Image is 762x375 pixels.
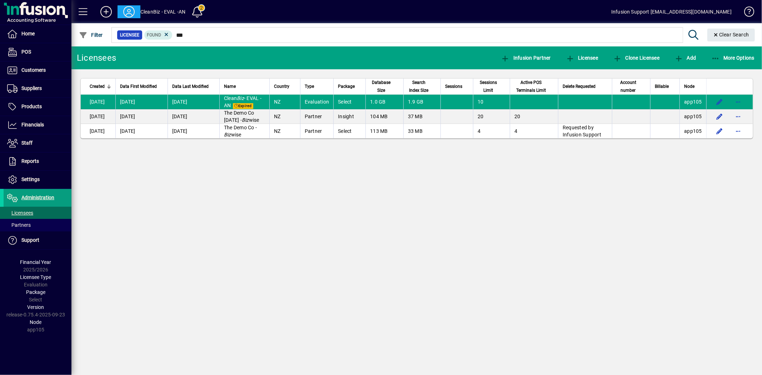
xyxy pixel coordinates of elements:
[714,111,725,122] button: Edit
[21,140,33,146] span: Staff
[21,158,39,164] span: Reports
[4,207,71,219] a: Licensees
[118,5,140,18] button: Profile
[370,79,393,94] span: Database Size
[338,82,355,90] span: Package
[732,125,744,137] button: More options
[21,195,54,200] span: Administration
[408,79,430,94] span: Search Index Size
[478,79,499,94] span: Sessions Limit
[77,29,105,41] button: Filter
[445,82,462,90] span: Sessions
[365,124,403,138] td: 113 MB
[732,96,744,107] button: More options
[333,109,365,124] td: Insight
[115,95,168,109] td: [DATE]
[403,95,440,109] td: 1.9 GB
[26,289,45,295] span: Package
[655,82,669,90] span: Billable
[115,124,168,138] td: [DATE]
[77,52,116,64] div: Licensees
[4,61,71,79] a: Customers
[4,98,71,116] a: Products
[403,109,440,124] td: 37 MB
[714,125,725,137] button: Edit
[21,85,42,91] span: Suppliers
[90,82,105,90] span: Created
[4,219,71,231] a: Partners
[473,124,510,138] td: 4
[510,124,558,138] td: 4
[4,171,71,189] a: Settings
[81,124,115,138] td: [DATE]
[20,259,51,265] span: Financial Year
[674,55,696,61] span: Add
[7,210,33,216] span: Licensees
[7,222,31,228] span: Partners
[21,31,35,36] span: Home
[684,128,702,134] span: app105.prod.infusionbusinesssoftware.com
[501,55,551,61] span: Infusion Partner
[81,95,115,109] td: [DATE]
[510,109,558,124] td: 20
[30,319,42,325] span: Node
[21,67,46,73] span: Customers
[4,231,71,249] a: Support
[714,96,725,107] button: Edit
[365,95,403,109] td: 1.0 GB
[4,80,71,97] a: Suppliers
[333,95,365,109] td: Select
[4,116,71,134] a: Financials
[673,51,698,64] button: Add
[739,1,753,25] a: Knowledge Base
[140,6,185,17] div: CleanBiz - EVAL -AN
[4,134,71,152] a: Staff
[21,104,42,109] span: Products
[4,43,71,61] a: POS
[613,55,659,61] span: Clone Licensee
[732,111,744,122] button: More options
[21,122,44,127] span: Financials
[473,95,510,109] td: 10
[514,79,547,94] span: Active POS Terminals Limit
[684,99,702,105] span: app105.prod.infusionbusinesssoftware.com
[21,176,40,182] span: Settings
[21,237,39,243] span: Support
[558,124,612,138] td: Requested by Infusion Support
[709,51,757,64] button: More Options
[473,109,510,124] td: 20
[499,51,553,64] button: Infusion Partner
[21,49,31,55] span: POS
[95,5,118,18] button: Add
[684,82,694,90] span: Node
[711,55,755,61] span: More Options
[115,109,168,124] td: [DATE]
[564,51,600,64] button: Licensee
[81,109,115,124] td: [DATE]
[4,152,71,170] a: Reports
[563,82,596,90] span: Delete Requested
[566,55,598,61] span: Licensee
[617,79,639,94] span: Account number
[79,32,103,38] span: Filter
[365,109,403,124] td: 104 MB
[4,25,71,43] a: Home
[20,274,51,280] span: Licensee Type
[684,114,702,119] span: app105.prod.infusionbusinesssoftware.com
[713,32,749,37] span: Clear Search
[403,124,440,138] td: 33 MB
[333,124,365,138] td: Select
[28,304,44,310] span: Version
[707,29,755,41] button: Clear
[611,6,732,17] div: Infusion Support [EMAIL_ADDRESS][DOMAIN_NAME]
[611,51,661,64] button: Clone Licensee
